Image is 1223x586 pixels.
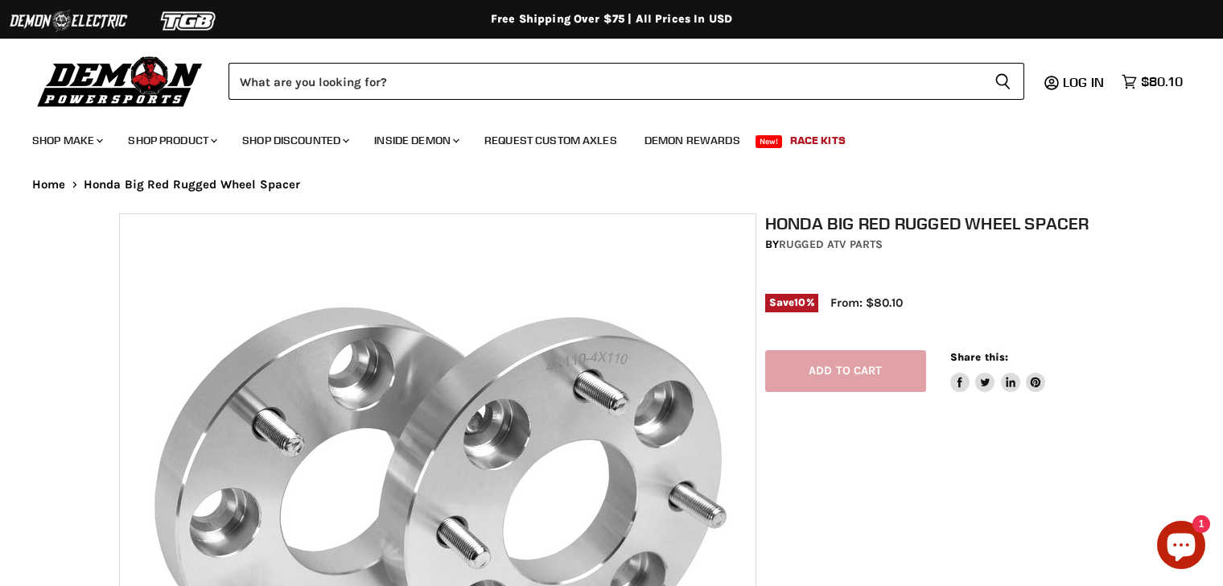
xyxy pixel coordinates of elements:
input: Search [229,63,982,100]
a: Race Kits [778,124,858,157]
a: Home [32,178,66,192]
span: $80.10 [1141,74,1183,89]
span: From: $80.10 [830,295,903,310]
a: Demon Rewards [632,124,752,157]
img: Demon Electric Logo 2 [8,6,129,36]
img: Demon Powersports [32,52,208,109]
div: by [765,236,1113,254]
a: Shop Make [20,124,113,157]
a: Request Custom Axles [472,124,629,157]
span: Log in [1063,74,1104,90]
a: $80.10 [1114,70,1191,93]
span: Honda Big Red Rugged Wheel Spacer [84,178,301,192]
form: Product [229,63,1024,100]
a: Rugged ATV Parts [779,237,883,251]
a: Inside Demon [362,124,469,157]
span: Save % [765,294,818,312]
inbox-online-store-chat: Shopify online store chat [1152,521,1210,573]
span: New! [756,135,783,148]
a: Shop Discounted [230,124,359,157]
a: Shop Product [116,124,227,157]
aside: Share this: [950,350,1046,393]
a: Log in [1056,75,1114,89]
img: TGB Logo 2 [129,6,249,36]
button: Search [982,63,1024,100]
span: Share this: [950,351,1008,363]
span: 10 [794,296,805,308]
h1: Honda Big Red Rugged Wheel Spacer [765,213,1113,233]
ul: Main menu [20,118,1179,157]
